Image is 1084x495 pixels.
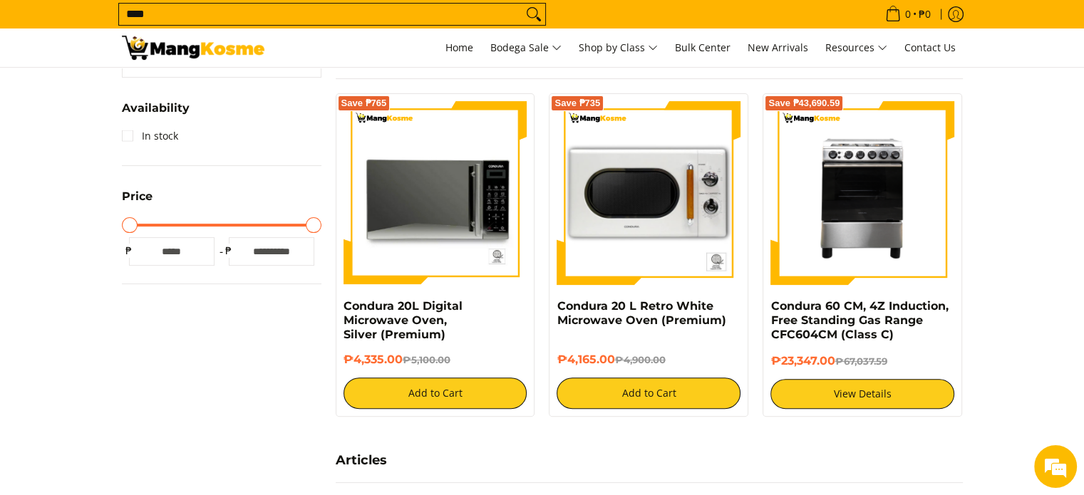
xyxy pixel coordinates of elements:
span: Bulk Center [675,41,731,54]
span: • [881,6,935,22]
img: Search: 7 results found for &quot;oven&quot; | Mang Kosme [122,36,264,60]
span: Save ₱43,690.59 [768,99,840,108]
img: Condura 60 CM, 4Z Induction, Free Standing Gas Range CFC604CM (Class C) [770,101,954,285]
span: Shop by Class [579,39,658,57]
h6: ₱4,165.00 [557,353,740,367]
span: Price [122,191,153,202]
a: Bodega Sale [483,28,569,67]
span: We're online! [83,154,197,298]
div: Minimize live chat window [234,7,268,41]
div: Chat with us now [74,80,239,98]
button: Add to Cart [344,377,527,409]
a: Condura 60 CM, 4Z Induction, Free Standing Gas Range CFC604CM (Class C) [770,299,948,341]
span: Home [445,41,473,54]
a: Condura 20 L Retro White Microwave Oven (Premium) [557,299,726,327]
a: View Details [770,379,954,409]
del: ₱67,037.59 [835,355,887,367]
span: New Arrivals [748,41,808,54]
a: Home [438,28,480,67]
span: ₱ [122,244,136,258]
span: Availability [122,103,190,114]
a: Condura 20L Digital Microwave Oven, Silver (Premium) [344,299,463,341]
img: condura-vintage-style-20-liter-micowave-oven-with-icc-sticker-class-a-full-front-view-mang-kosme [557,101,740,285]
h6: ₱23,347.00 [770,354,954,368]
summary: Open [122,103,190,125]
span: Resources [825,39,887,57]
a: New Arrivals [740,28,815,67]
textarea: Type your message and hit 'Enter' [7,338,272,387]
h6: ₱4,335.00 [344,353,527,367]
span: Bodega Sale [490,39,562,57]
h4: Articles [336,452,963,469]
summary: Open [122,191,153,213]
a: Contact Us [897,28,963,67]
button: Search [522,4,545,25]
span: 0 [903,9,913,19]
a: Shop by Class [572,28,665,67]
span: ₱0 [917,9,933,19]
img: 20-liter-digital-microwave-oven-silver-full-front-view-mang-kosme [344,101,527,285]
a: Resources [818,28,894,67]
span: Save ₱765 [341,99,387,108]
span: ₱ [222,244,236,258]
span: Save ₱735 [554,99,600,108]
a: Bulk Center [668,28,738,67]
a: In stock [122,125,178,147]
del: ₱5,100.00 [403,354,450,365]
button: Add to Cart [557,377,740,409]
nav: Main Menu [279,28,963,67]
del: ₱4,900.00 [614,354,665,365]
span: Contact Us [904,41,956,54]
